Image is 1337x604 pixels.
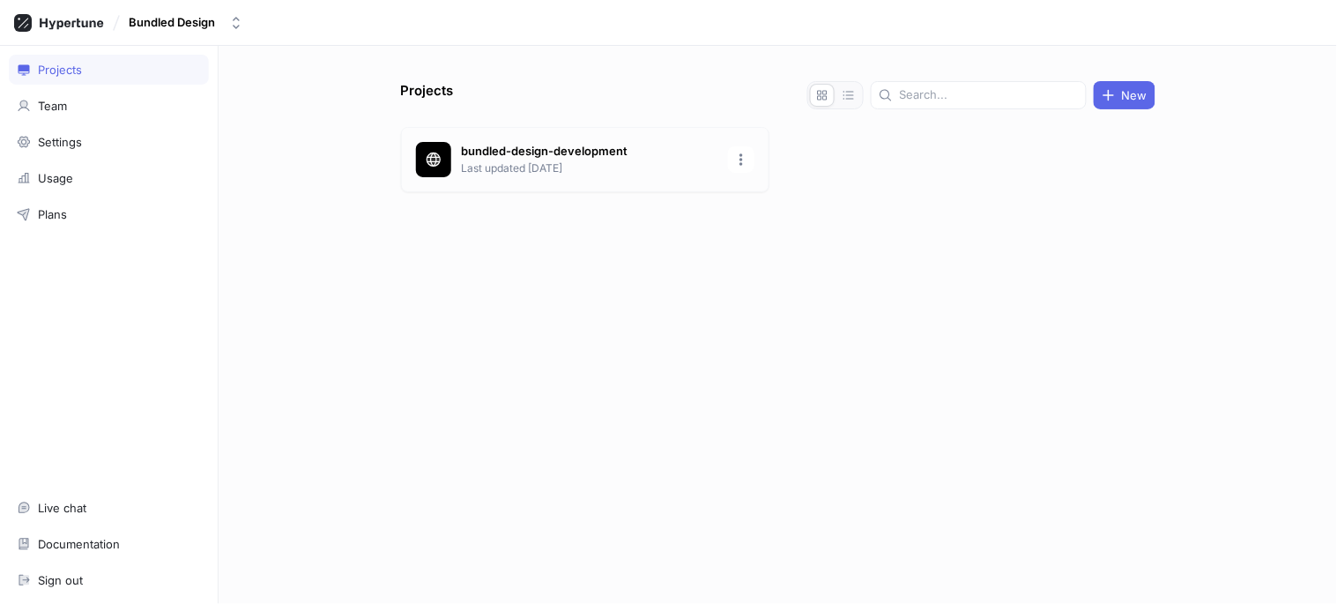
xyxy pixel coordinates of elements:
[462,143,717,160] p: bundled-design-development
[38,99,67,113] div: Team
[9,127,209,157] a: Settings
[1122,90,1148,101] span: New
[462,160,717,176] p: Last updated [DATE]
[9,529,209,559] a: Documentation
[9,199,209,229] a: Plans
[38,207,67,221] div: Plans
[1094,81,1155,109] button: New
[129,15,215,30] div: Bundled Design
[38,573,83,587] div: Sign out
[38,171,73,185] div: Usage
[38,63,82,77] div: Projects
[900,86,1079,104] input: Search...
[9,91,209,121] a: Team
[38,135,82,149] div: Settings
[38,501,86,515] div: Live chat
[122,8,250,37] button: Bundled Design
[9,163,209,193] a: Usage
[9,55,209,85] a: Projects
[401,81,454,109] p: Projects
[38,537,120,551] div: Documentation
